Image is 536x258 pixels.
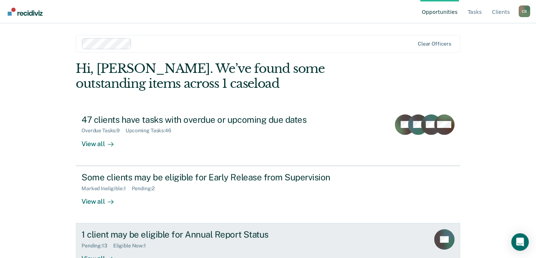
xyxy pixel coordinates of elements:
[113,243,152,249] div: Eligible Now : 1
[82,191,122,206] div: View all
[82,185,131,192] div: Marked Ineligible : 1
[76,166,460,223] a: Some clients may be eligible for Early Release from SupervisionMarked Ineligible:1Pending:2View all
[418,41,451,47] div: Clear officers
[82,172,337,183] div: Some clients may be eligible for Early Release from Supervision
[82,243,113,249] div: Pending : 13
[82,229,337,240] div: 1 client may be eligible for Annual Report Status
[126,128,177,134] div: Upcoming Tasks : 46
[76,61,383,91] div: Hi, [PERSON_NAME]. We’ve found some outstanding items across 1 caseload
[132,185,161,192] div: Pending : 2
[82,128,126,134] div: Overdue Tasks : 9
[76,109,460,166] a: 47 clients have tasks with overdue or upcoming due datesOverdue Tasks:9Upcoming Tasks:46View all
[82,114,337,125] div: 47 clients have tasks with overdue or upcoming due dates
[511,233,529,251] div: Open Intercom Messenger
[519,5,530,17] button: Profile dropdown button
[8,8,43,16] img: Recidiviz
[519,5,530,17] div: C B
[82,134,122,148] div: View all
